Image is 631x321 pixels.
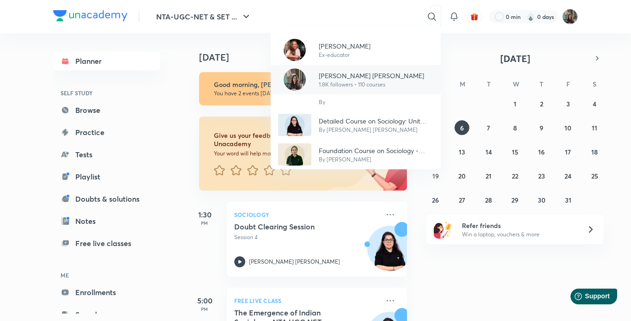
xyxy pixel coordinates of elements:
[319,126,433,134] p: By [PERSON_NAME] [PERSON_NAME]
[319,116,433,126] p: Detailed Course on Sociology: Unit One - Sociological Theory (26 Thinkers)
[319,146,433,155] p: Foundation Course on Sociology - UGC NET [DATE]
[319,51,370,59] p: Ex-educator
[549,285,621,311] iframe: Help widget launcher
[284,68,306,91] img: Avatar
[319,71,424,80] p: [PERSON_NAME] [PERSON_NAME]
[271,94,441,110] a: By
[319,41,370,51] p: [PERSON_NAME]
[271,110,441,140] a: AvatarDetailed Course on Sociology: Unit One - Sociological Theory (26 Thinkers)By [PERSON_NAME] ...
[271,65,441,94] a: Avatar[PERSON_NAME] [PERSON_NAME]1.8K followers • 110 courses
[278,114,311,136] img: Avatar
[319,80,424,89] p: 1.8K followers • 110 courses
[284,39,306,61] img: Avatar
[271,140,441,169] a: AvatarFoundation Course on Sociology - UGC NET [DATE]By [PERSON_NAME]
[319,98,325,106] p: By
[271,35,441,65] a: Avatar[PERSON_NAME]Ex-educator
[278,143,311,166] img: Avatar
[319,155,433,164] p: By [PERSON_NAME]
